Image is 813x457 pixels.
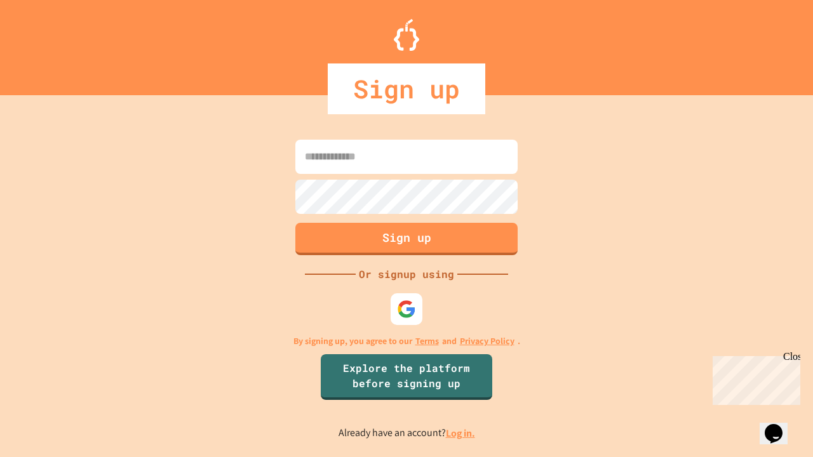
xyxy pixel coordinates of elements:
[328,63,485,114] div: Sign up
[295,223,518,255] button: Sign up
[394,19,419,51] img: Logo.svg
[356,267,457,282] div: Or signup using
[415,334,439,348] a: Terms
[293,334,520,348] p: By signing up, you agree to our and .
[708,351,800,405] iframe: chat widget
[339,425,475,441] p: Already have an account?
[446,427,475,440] a: Log in.
[5,5,88,81] div: Chat with us now!Close
[760,406,800,444] iframe: chat widget
[460,334,514,348] a: Privacy Policy
[397,300,416,319] img: google-icon.svg
[321,354,492,400] a: Explore the platform before signing up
